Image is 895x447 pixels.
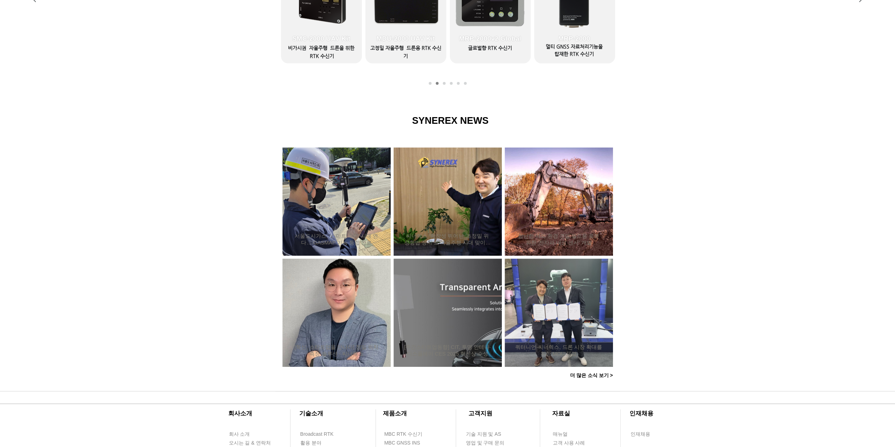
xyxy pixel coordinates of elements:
a: 인재채용 [630,430,664,439]
a: Broadcast RTK [300,430,340,439]
a: ANTENNA [457,82,460,85]
a: [혁신, 스타트업을 만나다] 정밀 위치측정 솔루션 - 씨너렉스 [293,344,380,357]
span: ​회사소개 [228,410,252,417]
a: MBC GNSS INS [443,82,446,85]
a: 서울도시가스, ‘스마트 측량’ 시대 연다… GASMAP 기능 통합 완료 [293,232,380,246]
span: MDU-2000 UAV Kit [376,35,435,43]
span: 더 많은 소식 보기 > [570,372,613,379]
h2: 서울도시가스, ‘스마트 측량’ 시대 연다… GASMAP 기능 통합 완료 [293,233,380,246]
a: 험난한 야외 환경 견딜 필드용 로봇 위한 ‘전자파 내성 센서’ 개발 [515,232,602,246]
a: 쿼터니언-씨너렉스, 드론 시장 확대를 위한 MOU 체결 [515,344,602,357]
h2: 험난한 야외 환경 견딜 필드용 로봇 위한 ‘전자파 내성 센서’ 개발 [515,233,602,246]
nav: 슬라이드 [427,82,469,85]
span: SYNEREX NEWS [412,115,489,126]
span: 고객 사용 사례 [553,440,585,447]
a: MBC RTK 수신기 [384,430,437,439]
div: 게시물 목록입니다. 열람할 게시물을 선택하세요. [282,147,613,367]
a: 씨너렉스 “확장성 뛰어난 ‘초정밀 위성항법 장치’로 자율주행 시대 맞이할 것” [404,232,491,246]
span: 인재채용 [631,431,650,438]
span: SMC-2000 UAV Kit [292,35,350,43]
a: 매뉴얼 [552,430,593,439]
a: [주간스타트업동향] CIT, 투명 안테나·디스플레이 CES 2025 혁신상 수상 外 [404,344,491,357]
span: ​자료실 [552,410,570,417]
span: 오시는 길 & 연락처 [229,440,271,447]
span: 영업 및 구매 문의 [466,440,505,447]
a: MBC GNSS RTK1 [429,82,431,85]
span: ​인재채용 [629,410,653,417]
span: MBC RTK 수신기 [384,431,423,438]
a: 회사 소개 [229,430,269,439]
span: 활용 분야 [300,440,321,447]
a: MBC GNSS 측량/IoT [450,82,453,85]
span: ​제품소개 [383,410,407,417]
span: MBC GNSS INS [384,440,420,447]
span: MRP-2000 [558,35,590,43]
span: ​기술소개 [299,410,323,417]
h2: 씨너렉스 “확장성 뛰어난 ‘초정밀 위성항법 장치’로 자율주행 시대 맞이할 것” [404,233,491,246]
span: 회사 소개 [229,431,250,438]
span: MRP-2000v2 Global [459,35,521,43]
span: ​고객지원 [468,410,492,417]
span: Broadcast RTK [300,431,334,438]
a: 기술 지원 및 AS [466,430,518,439]
iframe: Wix Chat [814,417,895,447]
a: A/V Solution [464,82,467,85]
a: 더 많은 소식 보기 > [565,369,618,383]
a: MBC GNSS RTK2 [436,82,439,85]
span: 기술 지원 및 AS [466,431,501,438]
span: 매뉴얼 [553,431,568,438]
